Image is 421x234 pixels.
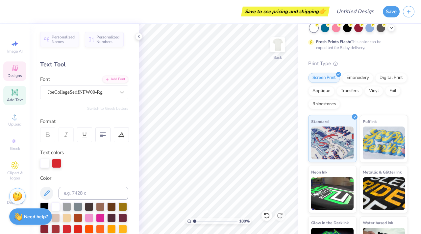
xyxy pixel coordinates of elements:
div: Rhinestones [308,99,340,109]
div: Add Font [102,76,128,83]
span: Water based Ink [363,219,393,226]
div: Save to see pricing and shipping [243,7,328,16]
div: Embroidery [342,73,373,83]
img: Standard [311,127,354,159]
span: Image AI [7,49,23,54]
span: Metallic & Glitter Ink [363,169,402,175]
div: Digital Print [375,73,407,83]
strong: Need help? [24,214,48,220]
span: Personalized Numbers [96,35,120,44]
span: Greek [10,146,20,151]
div: Screen Print [308,73,340,83]
strong: Fresh Prints Flash: [316,39,351,44]
span: Glow in the Dark Ink [311,219,349,226]
div: Vinyl [365,86,383,96]
span: Upload [8,122,21,127]
span: Designs [8,73,22,78]
button: Save [383,6,400,17]
button: Switch to Greek Letters [87,106,128,111]
span: 100 % [239,218,250,224]
div: Transfers [336,86,363,96]
div: This color can be expedited for 5 day delivery. [316,39,397,51]
img: Puff Ink [363,127,405,159]
span: Puff Ink [363,118,377,125]
div: Text Tool [40,60,128,69]
label: Text colors [40,149,64,156]
div: Format [40,118,129,125]
div: Print Type [308,60,408,67]
div: Foil [385,86,401,96]
span: Decorate [7,200,23,205]
span: Neon Ink [311,169,327,175]
img: Neon Ink [311,177,354,210]
div: Applique [308,86,334,96]
div: Color [40,175,128,182]
img: Metallic & Glitter Ink [363,177,405,210]
input: Untitled Design [331,5,380,18]
span: Standard [311,118,329,125]
img: Back [271,38,284,51]
label: Font [40,76,50,83]
div: Back [273,55,282,60]
span: Add Text [7,97,23,103]
span: Clipart & logos [3,170,26,181]
input: e.g. 7428 c [59,187,128,200]
span: Personalized Names [52,35,75,44]
span: 👉 [319,7,326,15]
